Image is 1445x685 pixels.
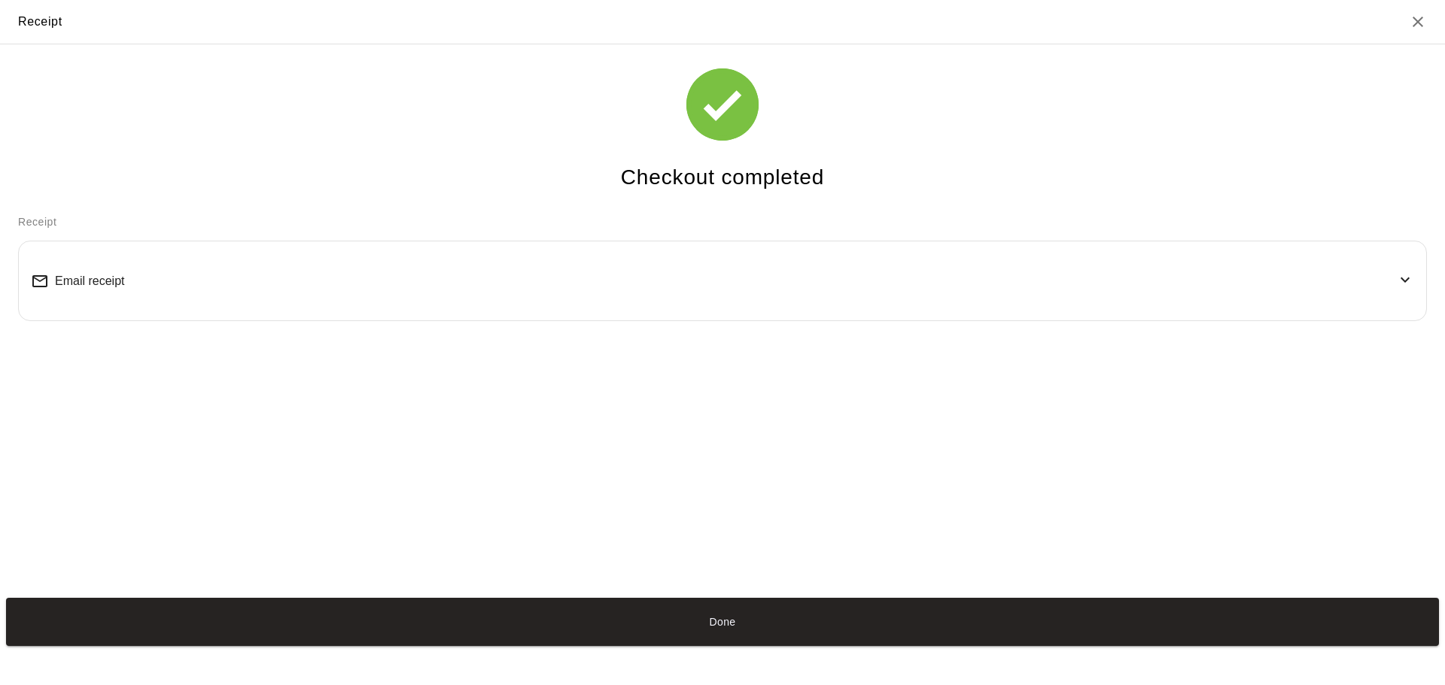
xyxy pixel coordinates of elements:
[18,214,1427,230] p: Receipt
[55,274,124,288] span: Email receipt
[18,12,62,32] div: Receipt
[6,598,1439,646] button: Done
[621,165,824,191] h4: Checkout completed
[1409,13,1427,31] button: Close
